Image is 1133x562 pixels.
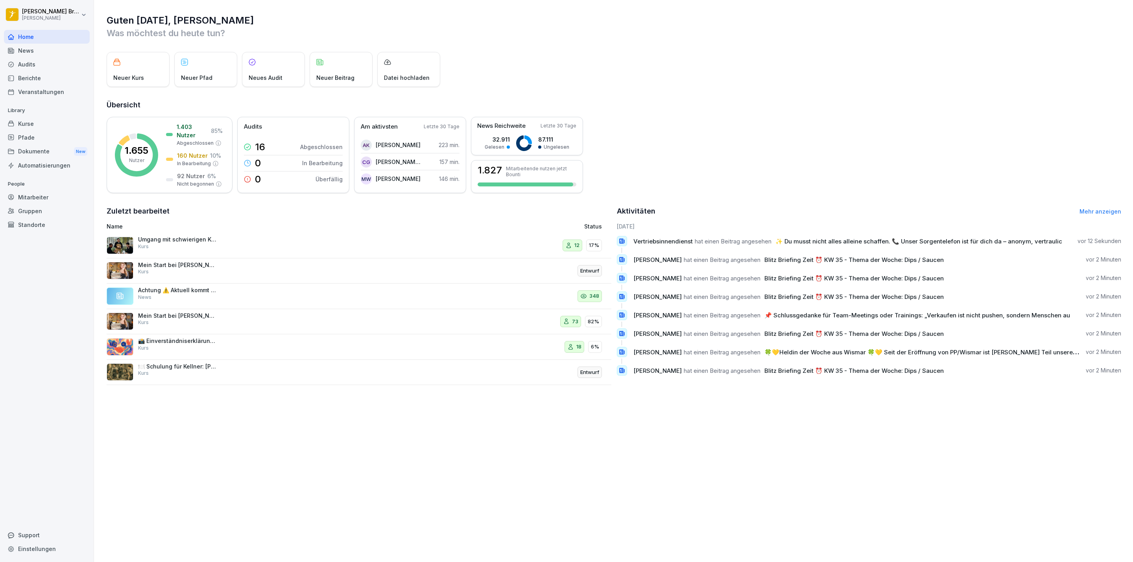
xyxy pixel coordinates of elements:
[580,267,599,275] p: Entwurf
[439,158,459,166] p: 157 min.
[764,256,944,263] span: Blitz Briefing Zeit ⏰ KW 35 - Thema der Woche: Dips / Saucen
[255,158,261,168] p: 0
[376,158,421,166] p: [PERSON_NAME] [PERSON_NAME]
[361,140,372,151] div: AK
[538,135,569,144] p: 87.111
[633,330,682,337] span: [PERSON_NAME]
[576,343,581,351] p: 18
[633,367,682,374] span: [PERSON_NAME]
[177,123,209,139] p: 1.403 Nutzer
[138,363,217,370] p: 🍽️ Schulung für Kellner: [PERSON_NAME]
[210,151,221,160] p: 10 %
[113,74,144,82] p: Neuer Kurs
[1086,274,1121,282] p: vor 2 Minuten
[588,318,599,326] p: 82%
[211,127,223,135] p: 85 %
[684,348,760,356] span: hat einen Beitrag angesehen
[4,204,90,218] a: Gruppen
[125,146,148,155] p: 1.655
[138,294,151,301] p: News
[764,348,1081,356] span: 🍀💛Heldin der Woche aus Wismar 🍀💛 Seit der Eröffnung von PP/Wismar ist [PERSON_NAME] Teil unseres T
[177,151,208,160] p: 160 Nutzer
[249,74,282,82] p: Neues Audit
[107,338,133,356] img: kmlaa60hhy6rj8umu5j2s6g8.png
[107,258,611,284] a: Mein Start bei [PERSON_NAME] - PersonalfragebogenKursEntwurf
[4,117,90,131] div: Kurse
[107,360,611,385] a: 🍽️ Schulung für Kellner: [PERSON_NAME]KursEntwurf
[617,206,655,217] h2: Aktivitäten
[4,57,90,71] div: Audits
[138,268,149,275] p: Kurs
[316,175,343,183] p: Überfällig
[129,157,144,164] p: Nutzer
[477,122,526,131] p: News Reichweite
[255,142,265,152] p: 16
[580,369,599,376] p: Entwurf
[478,166,502,175] h3: 1.827
[255,175,261,184] p: 0
[439,175,459,183] p: 146 min.
[302,159,343,167] p: In Bearbeitung
[177,181,214,188] p: Nicht begonnen
[775,238,1062,245] span: ✨ Du musst nicht alles alleine schaffen. 📞 Unser Sorgentelefon ist für dich da – anonym, vertraulic
[138,236,217,243] p: Umgang mit schwierigen Kunden
[107,14,1121,27] h1: Guten [DATE], [PERSON_NAME]
[4,131,90,144] a: Pfade
[584,222,602,230] p: Status
[4,104,90,117] p: Library
[361,157,372,168] div: CG
[572,318,578,326] p: 73
[684,311,760,319] span: hat einen Beitrag angesehen
[177,160,211,167] p: In Bearbeitung
[4,158,90,172] a: Automatisierungen
[361,122,398,131] p: Am aktivsten
[181,74,212,82] p: Neuer Pfad
[4,190,90,204] a: Mitarbeiter
[485,144,504,151] p: Gelesen
[633,275,682,282] span: [PERSON_NAME]
[684,293,760,300] span: hat einen Beitrag angesehen
[107,284,611,309] a: Achtung ⚠️ Aktuell kommt es bei Bestellungen über Mein Business bei Tolle bei dem Artikel 11406 P...
[4,44,90,57] div: News
[300,143,343,151] p: Abgeschlossen
[107,309,611,335] a: Mein Start bei [PERSON_NAME] - PersonalfragebogenKurs7382%
[4,144,90,159] div: Dokumente
[22,15,79,21] p: [PERSON_NAME]
[107,363,133,381] img: c6pxyn0tmrqwj4a1jbcqb86l.png
[764,330,944,337] span: Blitz Briefing Zeit ⏰ KW 35 - Thema der Woche: Dips / Saucen
[1086,348,1121,356] p: vor 2 Minuten
[589,241,599,249] p: 17%
[684,330,760,337] span: hat einen Beitrag angesehen
[107,313,133,330] img: aaay8cu0h1hwaqqp9269xjan.png
[439,141,459,149] p: 223 min.
[589,292,599,300] p: 348
[107,233,611,258] a: Umgang mit schwierigen KundenKurs1217%
[633,256,682,263] span: [PERSON_NAME]
[1086,293,1121,300] p: vor 2 Minuten
[544,144,569,151] p: Ungelesen
[138,370,149,377] p: Kurs
[107,222,430,230] p: Name
[4,542,90,556] div: Einstellungen
[633,311,682,319] span: [PERSON_NAME]
[541,122,576,129] p: Letzte 30 Tage
[107,27,1121,39] p: Was möchtest du heute tun?
[138,262,217,269] p: Mein Start bei [PERSON_NAME] - Personalfragebogen
[177,140,214,147] p: Abgeschlossen
[633,293,682,300] span: [PERSON_NAME]
[764,293,944,300] span: Blitz Briefing Zeit ⏰ KW 35 - Thema der Woche: Dips / Saucen
[695,238,771,245] span: hat einen Beitrag angesehen
[574,241,579,249] p: 12
[1086,256,1121,263] p: vor 2 Minuten
[107,237,133,254] img: ibmq16c03v2u1873hyb2ubud.png
[764,275,944,282] span: Blitz Briefing Zeit ⏰ KW 35 - Thema der Woche: Dips / Saucen
[207,172,216,180] p: 6 %
[4,218,90,232] div: Standorte
[138,312,217,319] p: Mein Start bei [PERSON_NAME] - Personalfragebogen
[316,74,354,82] p: Neuer Beitrag
[4,71,90,85] a: Berichte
